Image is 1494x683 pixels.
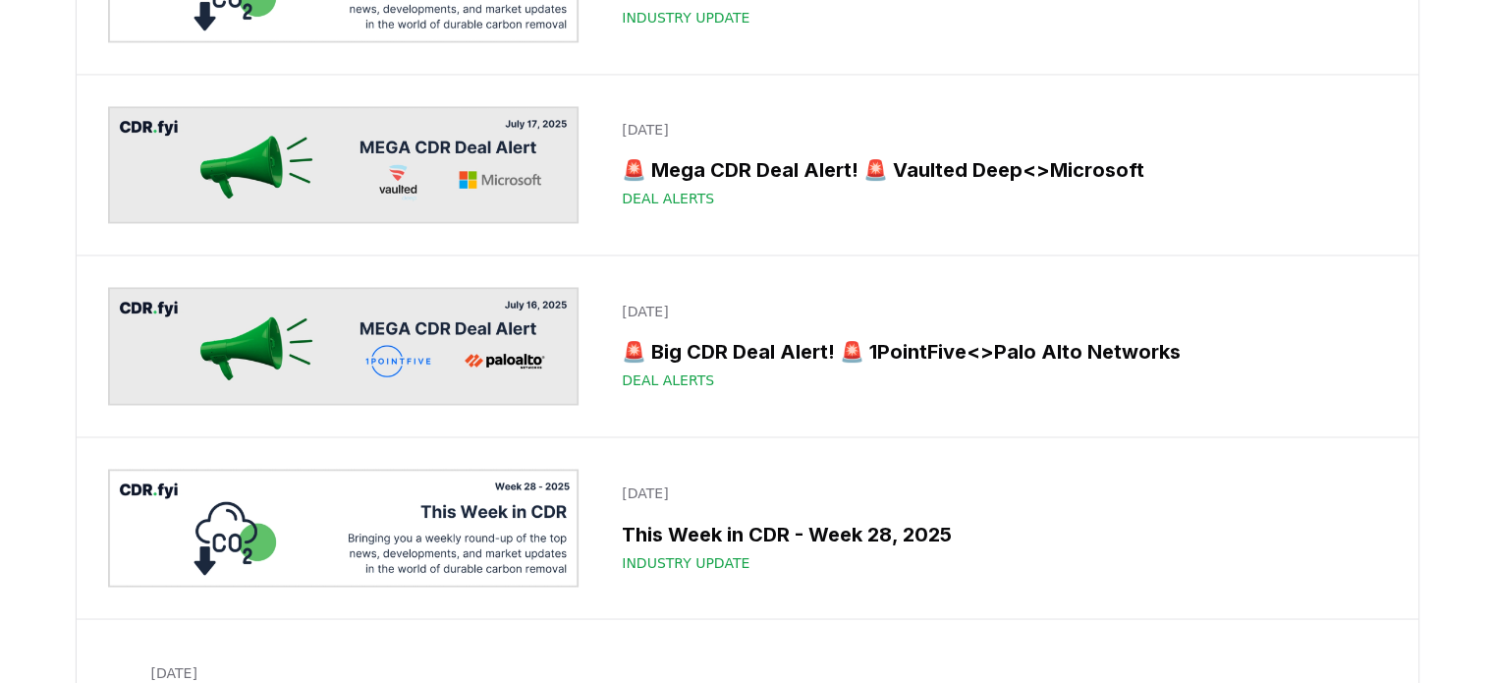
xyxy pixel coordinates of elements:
a: [DATE]This Week in CDR - Week 28, 2025Industry Update [610,472,1386,584]
span: Industry Update [622,552,749,572]
span: Deal Alerts [622,370,714,390]
img: This Week in CDR - Week 28, 2025 blog post image [108,469,580,587]
h3: This Week in CDR - Week 28, 2025 [622,519,1374,548]
span: Industry Update [622,8,749,28]
span: Deal Alerts [622,189,714,208]
p: [DATE] [622,120,1374,140]
p: [DATE] [622,484,1374,503]
h3: 🚨 Mega CDR Deal Alert! 🚨 Vaulted Deep<>Microsoft [622,155,1374,185]
img: 🚨 Mega CDR Deal Alert! 🚨 Vaulted Deep<>Microsoft blog post image [108,106,580,224]
img: 🚨 Big CDR Deal Alert! 🚨 1PointFive<>Palo Alto Networks blog post image [108,287,580,405]
p: [DATE] [622,302,1374,321]
a: [DATE]🚨 Mega CDR Deal Alert! 🚨 Vaulted Deep<>MicrosoftDeal Alerts [610,108,1386,220]
p: [DATE] [151,662,1375,682]
h3: 🚨 Big CDR Deal Alert! 🚨 1PointFive<>Palo Alto Networks [622,337,1374,367]
a: [DATE]🚨 Big CDR Deal Alert! 🚨 1PointFive<>Palo Alto NetworksDeal Alerts [610,290,1386,402]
